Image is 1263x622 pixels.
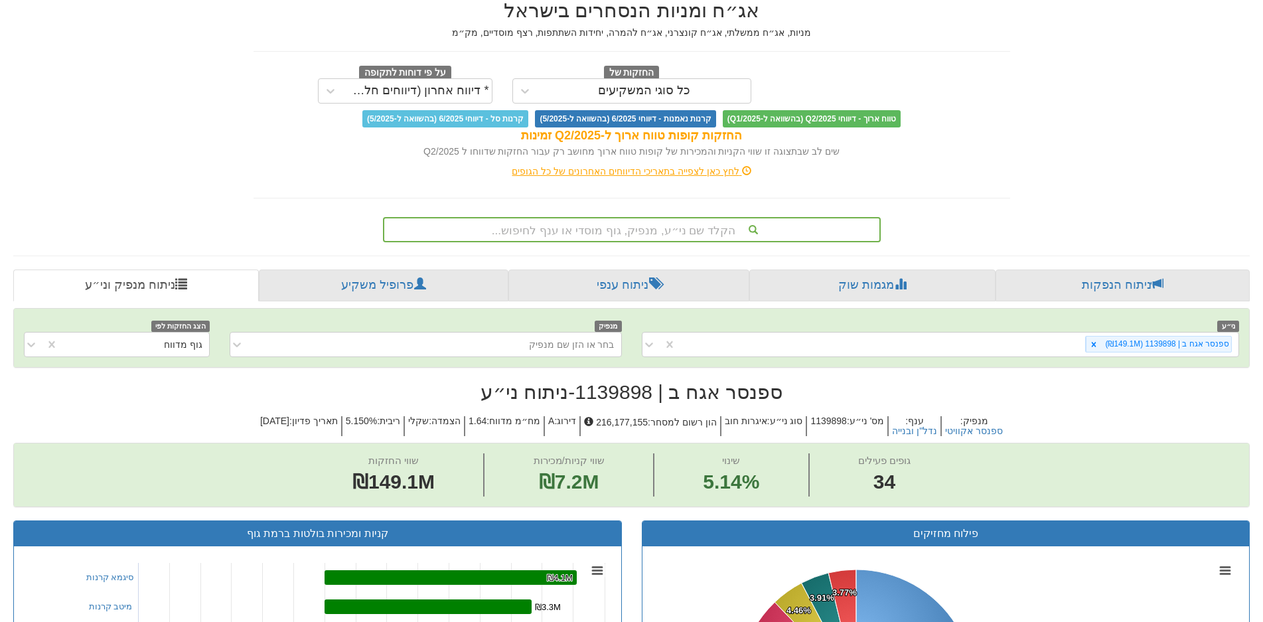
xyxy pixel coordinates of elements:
div: ספנסר אגח ב | 1139898 (₪149.1M) [1101,337,1231,352]
div: בחר או הזן שם מנפיק [529,338,615,351]
span: טווח ארוך - דיווחי Q2/2025 (בהשוואה ל-Q1/2025) [723,110,901,127]
span: החזקות של [604,66,660,80]
h3: פילוח מחזיקים [652,528,1240,540]
span: שווי קניות/מכירות [534,455,605,466]
h5: דירוג : A [544,416,579,437]
h5: ענף : [887,416,940,437]
div: גוף מדווח [164,338,202,351]
tspan: 4.46% [786,605,811,615]
span: שווי החזקות [368,455,419,466]
a: ניתוח מנפיק וני״ע [13,270,259,301]
span: קרנות סל - דיווחי 6/2025 (בהשוואה ל-5/2025) [362,110,528,127]
span: גופים פעילים [858,455,911,466]
button: נדל"ן ובנייה [892,426,937,436]
span: מנפיק [595,321,622,332]
span: על פי דוחות לתקופה [359,66,451,80]
span: ₪7.2M [539,471,599,493]
div: שים לב שבתצוגה זו שווי הקניות והמכירות של קופות טווח ארוך מחושב רק עבור החזקות שדווחו ל Q2/2025 [254,145,1010,158]
h5: הצמדה : שקלי [404,416,464,437]
div: הקלד שם ני״ע, מנפיק, גוף מוסדי או ענף לחיפוש... [384,218,879,241]
a: מיטב קרנות [89,601,133,611]
div: לחץ כאן לצפייה בתאריכי הדיווחים האחרונים של כל הגופים [244,165,1020,178]
span: ני״ע [1217,321,1239,332]
h5: מנפיק : [940,416,1006,437]
div: החזקות קופות טווח ארוך ל-Q2/2025 זמינות [254,127,1010,145]
h5: ריבית : 5.150% [341,416,404,437]
tspan: ₪3.3M [535,602,561,612]
tspan: 3.77% [832,587,857,597]
span: קרנות נאמנות - דיווחי 6/2025 (בהשוואה ל-5/2025) [535,110,715,127]
tspan: ₪4.1M [547,573,573,583]
h5: מס' ני״ע : 1139898 [806,416,887,437]
div: כל סוגי המשקיעים [598,84,690,98]
a: ניתוח ענפי [508,270,749,301]
h5: סוג ני״ע : איגרות חוב [720,416,806,437]
h2: ספנסר אגח ב | 1139898 - ניתוח ני״ע [13,381,1250,403]
h5: תאריך פדיון : [DATE] [257,416,341,437]
span: שינוי [722,455,740,466]
h5: הון רשום למסחר : 216,177,155 [579,416,719,437]
button: ספנסר אקוויטי [945,426,1003,436]
span: 5.14% [703,468,759,497]
a: פרופיל משקיע [259,270,508,301]
div: * דיווח אחרון (דיווחים חלקיים) [346,84,489,98]
span: הצג החזקות לפי [151,321,210,332]
a: סיגמא קרנות [86,572,134,582]
h3: קניות ומכירות בולטות ברמת גוף [24,528,611,540]
h5: מניות, אג״ח ממשלתי, אג״ח קונצרני, אג״ח להמרה, יחידות השתתפות, רצף מוסדיים, מק״מ [254,28,1010,38]
h5: מח״מ מדווח : 1.64 [464,416,544,437]
a: מגמות שוק [749,270,996,301]
span: 34 [858,468,911,497]
tspan: 3.91% [810,593,834,603]
a: ניתוח הנפקות [996,270,1250,301]
span: ₪149.1M [352,471,435,493]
